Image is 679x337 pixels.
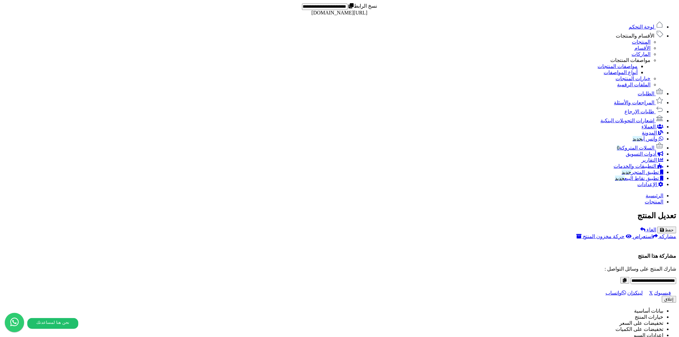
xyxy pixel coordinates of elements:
a: طلبات الإرجاع [625,109,664,114]
label: نسخ الرابط [348,3,377,9]
a: مواصفات المنتجات [611,57,651,63]
a: مواصفات المنتجات [598,64,638,69]
span: مشاركه [659,234,676,239]
button: حفظ [658,227,676,233]
a: خيارات المنتج [635,314,664,320]
span: استعراض [633,234,653,239]
span: × [671,240,674,245]
a: الطلبات [638,91,664,96]
span: طلبات الإرجاع [625,109,655,114]
a: وآتس آبجديد [633,136,664,142]
span: العملاء [642,124,656,129]
span: 0 [617,145,620,151]
a: المنتجات [645,199,664,204]
a: أنواع المواصفات [604,70,638,75]
a: تطبيق نقاط البيعجديد [615,176,664,181]
a: السلات المتروكة0 [617,145,664,151]
a: مشاركه [653,234,676,239]
a: تخفيضات على السعر [620,320,664,326]
a: إشعارات التحويلات البنكية [601,118,664,123]
a: المدونة [642,130,664,135]
a: خيارات المنتجات [616,76,651,81]
span: جديد [622,169,632,175]
span: الأقسام والمنتجات [616,33,655,39]
span: أدوات التسويق [626,151,657,157]
a: لوحة التحكم [629,24,664,30]
span: التطبيقات والخدمات [614,163,657,169]
span: تطبيق المتجر [622,169,659,175]
a: استعراض [626,234,653,239]
h4: مشاركة هذا المنتج [3,253,676,259]
a: حركة مخزون المنتج [577,234,625,239]
a: المراجعات والأسئلة [614,100,664,105]
span: الإعدادات [638,182,657,187]
span: حفظ [665,228,674,232]
a: الأقسام [635,45,651,51]
a: الرئيسية [646,193,664,198]
a: التطبيقات والخدمات [614,163,664,169]
span: الغاء [647,227,656,232]
a: المنتجات [632,39,651,45]
a: الغاء [640,227,656,232]
a: واتساب [606,290,626,296]
a: بيانات أساسية [634,308,664,314]
span: التقارير [642,157,657,163]
div: [URL][DOMAIN_NAME] [3,10,676,16]
a: لينكدإن [627,290,648,296]
span: المدونة [642,130,657,135]
a: العملاء [642,124,664,129]
a: X [649,290,653,296]
a: تخفيضات على الكميات [616,326,664,332]
a: الملفات الرقمية [617,82,651,87]
span: المراجعات والأسئلة [614,100,655,105]
span: جديد [633,136,642,142]
a: أدوات التسويق [626,151,664,157]
span: السلات المتروكة [617,145,655,151]
p: شارك المنتج على وسائل التواصل : [3,266,676,272]
a: تطبيق المتجرجديد [622,169,664,175]
a: فيسبوك [654,290,676,296]
a: التقارير [642,157,664,163]
span: لوحة التحكم [629,24,655,30]
span: حركة مخزون المنتج [583,234,625,239]
a: الإعدادات [638,182,664,187]
h2: تعديل المنتج [3,211,676,220]
button: إغلاق [662,296,676,303]
span: الطلبات [638,91,655,96]
a: الماركات [632,51,651,57]
span: جديد [615,176,625,181]
span: إشعارات التحويلات البنكية [601,118,655,123]
span: تطبيق نقاط البيع [615,176,659,181]
span: وآتس آب [633,136,658,142]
